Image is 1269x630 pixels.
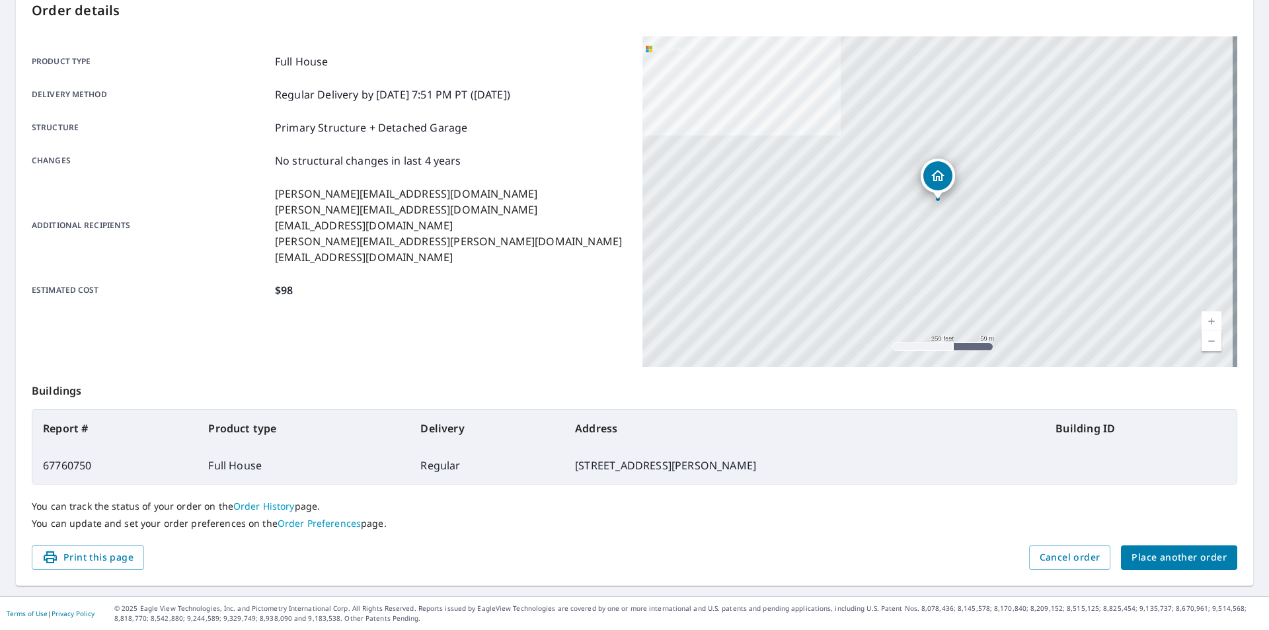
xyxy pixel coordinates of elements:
p: [PERSON_NAME][EMAIL_ADDRESS][DOMAIN_NAME] [275,202,622,217]
a: Privacy Policy [52,609,95,618]
p: [EMAIL_ADDRESS][DOMAIN_NAME] [275,217,622,233]
span: Print this page [42,549,134,566]
p: Full House [275,54,328,69]
button: Cancel order [1029,545,1111,570]
a: Current Level 17, Zoom In [1202,311,1221,331]
td: Full House [198,447,410,484]
p: Additional recipients [32,186,270,265]
td: [STREET_ADDRESS][PERSON_NAME] [564,447,1045,484]
td: 67760750 [32,447,198,484]
p: $98 [275,282,293,298]
p: Product type [32,54,270,69]
p: Regular Delivery by [DATE] 7:51 PM PT ([DATE]) [275,87,510,102]
p: Estimated cost [32,282,270,298]
p: © 2025 Eagle View Technologies, Inc. and Pictometry International Corp. All Rights Reserved. Repo... [114,604,1262,623]
p: | [7,610,95,617]
td: Regular [410,447,564,484]
th: Product type [198,410,410,447]
p: Structure [32,120,270,136]
p: [EMAIL_ADDRESS][DOMAIN_NAME] [275,249,622,265]
th: Building ID [1045,410,1237,447]
p: Delivery method [32,87,270,102]
p: Order details [32,1,1237,20]
span: Place another order [1132,549,1227,566]
div: Dropped pin, building 1, Residential property, 17010 Driscoll St NW Anoka, MN 55303 [921,159,955,200]
p: [PERSON_NAME][EMAIL_ADDRESS][PERSON_NAME][DOMAIN_NAME] [275,233,622,249]
span: Cancel order [1040,549,1100,566]
p: No structural changes in last 4 years [275,153,461,169]
th: Delivery [410,410,564,447]
p: Buildings [32,367,1237,409]
a: Current Level 17, Zoom Out [1202,331,1221,351]
a: Order Preferences [278,517,361,530]
p: Primary Structure + Detached Garage [275,120,467,136]
a: Terms of Use [7,609,48,618]
a: Order History [233,500,295,512]
p: You can update and set your order preferences on the page. [32,518,1237,530]
p: You can track the status of your order on the page. [32,500,1237,512]
p: [PERSON_NAME][EMAIL_ADDRESS][DOMAIN_NAME] [275,186,622,202]
button: Place another order [1121,545,1237,570]
button: Print this page [32,545,144,570]
th: Report # [32,410,198,447]
th: Address [564,410,1045,447]
p: Changes [32,153,270,169]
